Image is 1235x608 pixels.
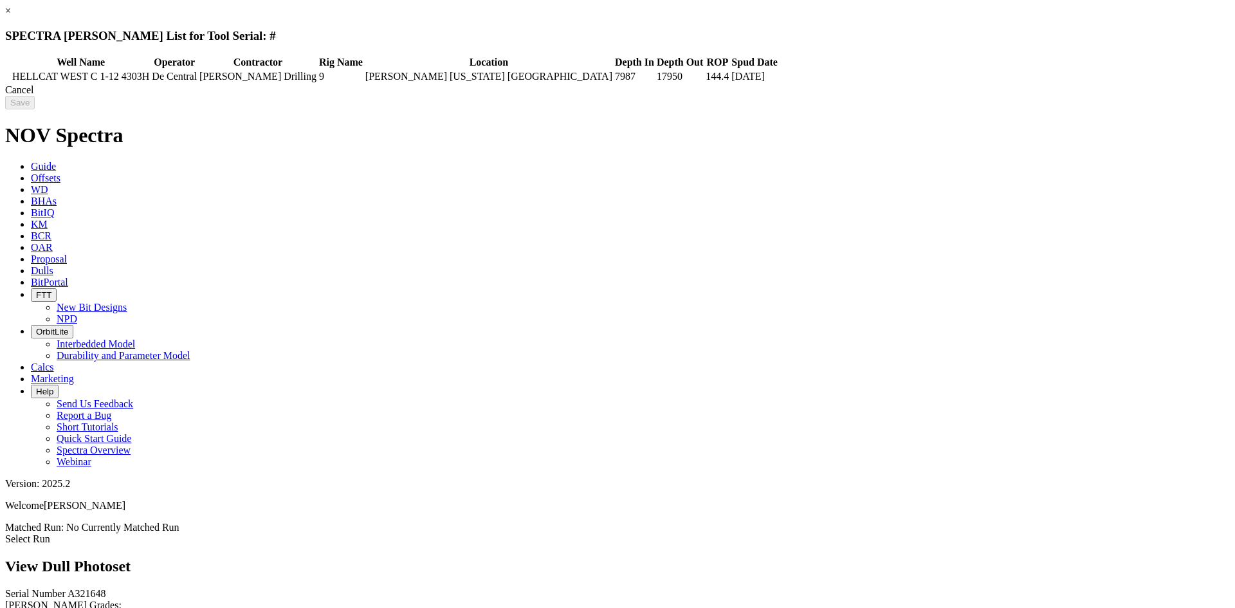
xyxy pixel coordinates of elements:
[68,588,106,599] span: A321648
[656,70,704,83] td: 17950
[614,70,655,83] td: 7987
[31,242,53,253] span: OAR
[57,421,118,432] a: Short Tutorials
[31,207,54,218] span: BitIQ
[656,56,704,69] th: Depth Out
[57,445,131,456] a: Spectra Overview
[5,500,1230,511] p: Welcome
[31,172,60,183] span: Offsets
[66,522,179,533] span: No Currently Matched Run
[5,124,1230,147] h1: NOV Spectra
[365,70,613,83] td: [PERSON_NAME] [US_STATE] [GEOGRAPHIC_DATA]
[731,56,778,69] th: Spud Date
[151,56,197,69] th: Operator
[5,533,50,544] a: Select Run
[5,588,66,599] label: Serial Number
[57,433,131,444] a: Quick Start Guide
[31,253,67,264] span: Proposal
[12,56,150,69] th: Well Name
[57,398,133,409] a: Send Us Feedback
[31,362,54,373] span: Calcs
[5,478,1230,490] div: Version: 2025.2
[5,96,35,109] input: Save
[57,302,127,313] a: New Bit Designs
[31,230,51,241] span: BCR
[705,70,729,83] td: 144.4
[5,84,1230,96] div: Cancel
[614,56,655,69] th: Depth In
[31,196,57,207] span: BHAs
[36,387,53,396] span: Help
[57,350,190,361] a: Durability and Parameter Model
[318,56,363,69] th: Rig Name
[5,522,64,533] span: Matched Run:
[705,56,729,69] th: ROP
[151,70,197,83] td: De Central
[5,5,11,16] a: ×
[365,56,613,69] th: Location
[36,290,51,300] span: FTT
[199,56,317,69] th: Contractor
[31,161,56,172] span: Guide
[199,70,317,83] td: [PERSON_NAME] Drilling
[31,219,48,230] span: KM
[57,456,91,467] a: Webinar
[44,500,125,511] span: [PERSON_NAME]
[731,70,778,83] td: [DATE]
[31,373,74,384] span: Marketing
[57,410,111,421] a: Report a Bug
[57,338,135,349] a: Interbedded Model
[36,327,68,336] span: OrbitLite
[57,313,77,324] a: NPD
[31,265,53,276] span: Dulls
[31,184,48,195] span: WD
[5,558,1230,575] h2: View Dull Photoset
[12,70,150,83] td: HELLCAT WEST C 1-12 4303H
[318,70,363,83] td: 9
[5,29,1230,43] h3: SPECTRA [PERSON_NAME] List for Tool Serial: #
[31,277,68,288] span: BitPortal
